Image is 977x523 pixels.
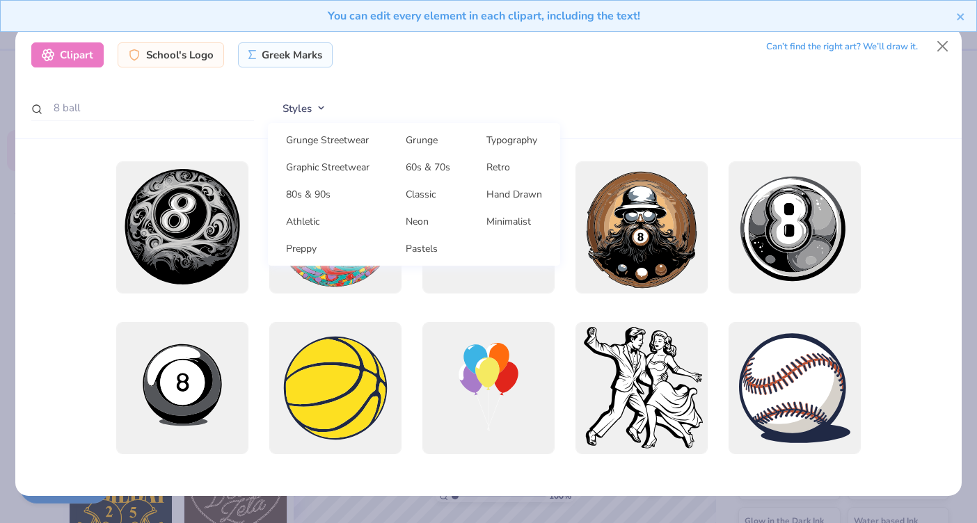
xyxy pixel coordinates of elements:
a: Minimalist [474,210,555,233]
input: Search by name [31,95,254,121]
a: Retro [474,156,555,179]
div: Greek Marks [238,42,333,67]
div: Clipart [31,42,104,67]
a: Classic [393,183,463,206]
a: Typography [474,129,555,152]
a: Grunge Streetwear [273,129,382,152]
a: Neon [393,210,463,233]
a: Graphic Streetwear [273,156,382,179]
div: You can edit every element in each clipart, including the text! [11,8,956,24]
a: Pastels [393,237,463,260]
a: Preppy [273,237,382,260]
a: 80s & 90s [273,183,382,206]
button: Close [930,33,956,59]
div: School's Logo [118,42,224,67]
div: Can’t find the right art? We’ll draw it. [766,35,918,59]
div: Styles [268,123,560,266]
a: Athletic [273,210,382,233]
a: Hand Drawn [474,183,555,206]
button: Styles [268,95,340,122]
button: close [956,8,966,24]
a: Grunge [393,129,463,152]
a: 60s & 70s [393,156,463,179]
